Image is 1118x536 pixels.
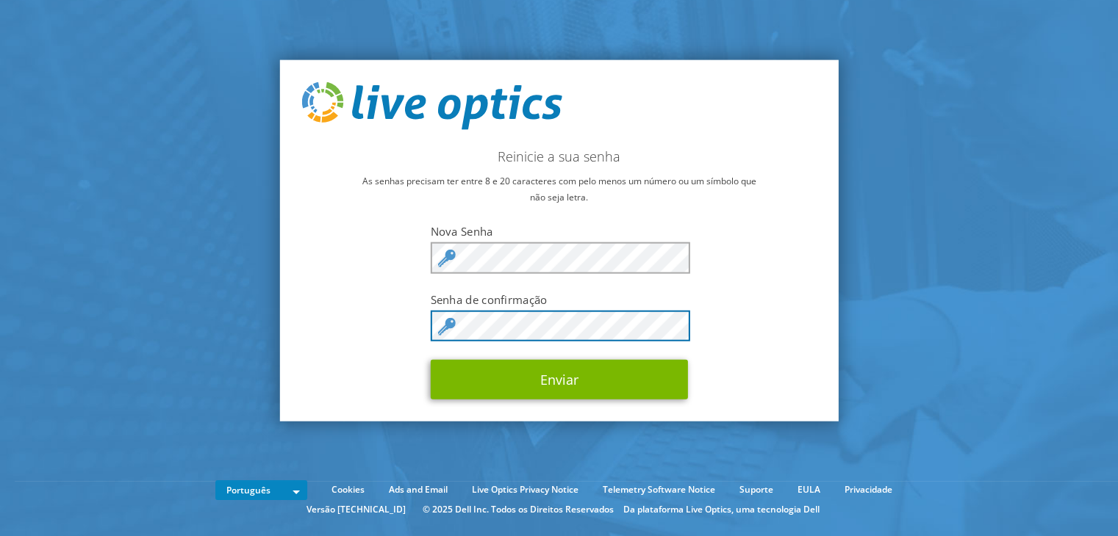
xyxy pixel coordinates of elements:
[301,148,817,164] h2: Reinicie a sua senha
[301,82,562,130] img: live_optics_svg.svg
[320,482,376,498] a: Cookies
[299,501,413,518] li: Versão [TECHNICAL_ID]
[431,224,688,239] label: Nova Senha
[431,291,688,306] label: Senha de confirmação
[834,482,903,498] a: Privacidade
[431,360,688,399] button: Enviar
[592,482,726,498] a: Telemetry Software Notice
[623,501,820,518] li: Da plataforma Live Optics, uma tecnologia Dell
[461,482,590,498] a: Live Optics Privacy Notice
[728,482,784,498] a: Suporte
[378,482,459,498] a: Ads and Email
[786,482,831,498] a: EULA
[301,173,817,206] p: As senhas precisam ter entre 8 e 20 caracteres com pelo menos um número ou um símbolo que não sej...
[415,501,621,518] li: © 2025 Dell Inc. Todos os Direitos Reservados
